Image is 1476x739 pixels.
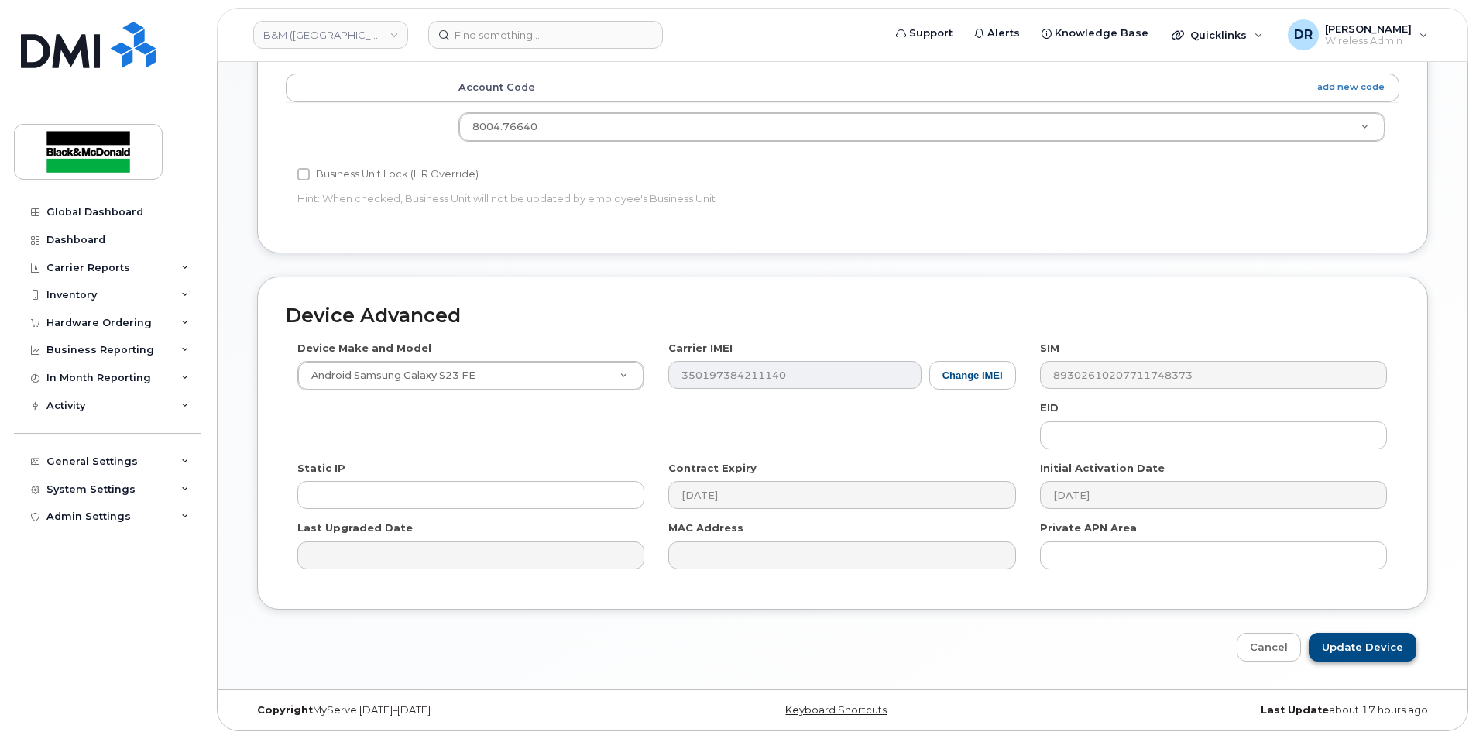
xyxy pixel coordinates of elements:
[1031,18,1159,49] a: Knowledge Base
[297,191,1016,206] p: Hint: When checked, Business Unit will not be updated by employee's Business Unit
[245,704,644,717] div: MyServe [DATE]–[DATE]
[987,26,1020,41] span: Alerts
[1261,704,1329,716] strong: Last Update
[459,113,1385,141] a: 8004.76640
[253,21,408,49] a: B&M (Atlantic Region)
[1277,19,1439,50] div: Deanna Russell
[1325,22,1412,35] span: [PERSON_NAME]
[885,18,963,49] a: Support
[1325,35,1412,47] span: Wireless Admin
[1190,29,1247,41] span: Quicklinks
[297,341,431,356] label: Device Make and Model
[297,461,345,476] label: Static IP
[1309,633,1416,662] input: Update Device
[297,165,479,184] label: Business Unit Lock (HR Override)
[963,18,1031,49] a: Alerts
[1237,633,1301,662] a: Cancel
[1055,26,1148,41] span: Knowledge Base
[929,361,1016,390] button: Change IMEI
[472,121,537,132] span: 8004.76640
[257,704,313,716] strong: Copyright
[668,521,743,535] label: MAC Address
[1040,341,1059,356] label: SIM
[1040,521,1137,535] label: Private APN Area
[297,168,310,180] input: Business Unit Lock (HR Override)
[1040,400,1059,415] label: EID
[909,26,953,41] span: Support
[428,21,663,49] input: Find something...
[302,369,475,383] span: Android Samsung Galaxy S23 FE
[298,362,644,390] a: Android Samsung Galaxy S23 FE
[668,341,733,356] label: Carrier IMEI
[668,461,757,476] label: Contract Expiry
[286,305,1399,327] h2: Device Advanced
[1317,81,1385,94] a: add new code
[1294,26,1313,44] span: DR
[297,521,413,535] label: Last Upgraded Date
[1042,704,1440,717] div: about 17 hours ago
[785,704,887,716] a: Keyboard Shortcuts
[1040,461,1165,476] label: Initial Activation Date
[1161,19,1274,50] div: Quicklinks
[445,74,1399,101] th: Account Code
